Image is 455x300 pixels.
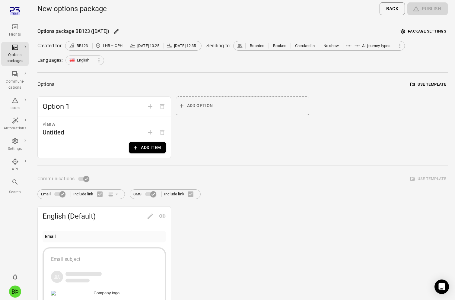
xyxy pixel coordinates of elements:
[37,28,110,35] div: Options package BB123 ([DATE])
[45,233,56,240] div: Email
[295,43,315,49] span: Checked in
[1,156,29,174] a: API
[1,177,29,197] button: Search
[4,166,26,172] div: API
[4,32,26,38] div: Flights
[4,146,26,152] div: Settings
[137,43,159,49] span: [DATE] 10:25
[156,213,168,219] span: Preview
[37,42,63,49] div: Created for:
[37,4,107,14] h1: New options package
[43,121,166,128] div: Plan A
[323,43,339,49] span: No show
[1,136,29,154] a: Settings
[409,80,448,89] button: Use template
[273,43,286,49] span: Booked
[399,27,448,36] button: Package settings
[144,103,156,109] span: Add option
[1,68,29,93] a: Communi-cations
[133,188,159,200] label: SMS
[144,129,156,135] span: Add plan
[37,175,75,183] span: Communications
[37,80,54,89] div: Options
[1,95,29,113] a: Issues
[362,43,391,49] span: All journey types
[43,102,144,111] span: Option 1
[37,57,63,64] div: Languages:
[43,211,144,221] span: English (Default)
[156,103,168,109] span: Delete option
[4,52,26,64] div: Options packages
[233,41,405,51] div: BoardedBookedChecked inNo showAll journey types
[1,21,29,39] a: Flights
[164,188,197,201] label: Include link
[77,57,90,63] span: English
[9,271,21,283] button: Notifications
[434,279,449,294] div: Open Intercom Messenger
[206,42,231,49] div: Sending to:
[144,213,156,219] span: Edit
[4,79,26,91] div: Communi-cations
[129,142,166,153] button: Add item
[9,286,21,298] div: BÞ
[4,105,26,111] div: Issues
[1,42,29,66] a: Options packages
[73,188,106,201] label: Include link
[156,129,168,135] span: Options need to have at least one plan
[380,2,405,15] button: Back
[7,283,24,300] button: Baldur Þór Emilsson [Tomas Test]
[77,43,88,49] span: BB123
[4,125,26,131] div: Automations
[41,188,68,200] label: Email
[250,43,264,49] span: Boarded
[112,27,121,36] button: Edit
[1,115,29,133] a: Automations
[103,43,122,49] span: LHR – CPH
[4,189,26,195] div: Search
[65,55,104,65] div: English
[43,128,64,137] div: Untitled
[174,43,196,49] span: [DATE] 12:35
